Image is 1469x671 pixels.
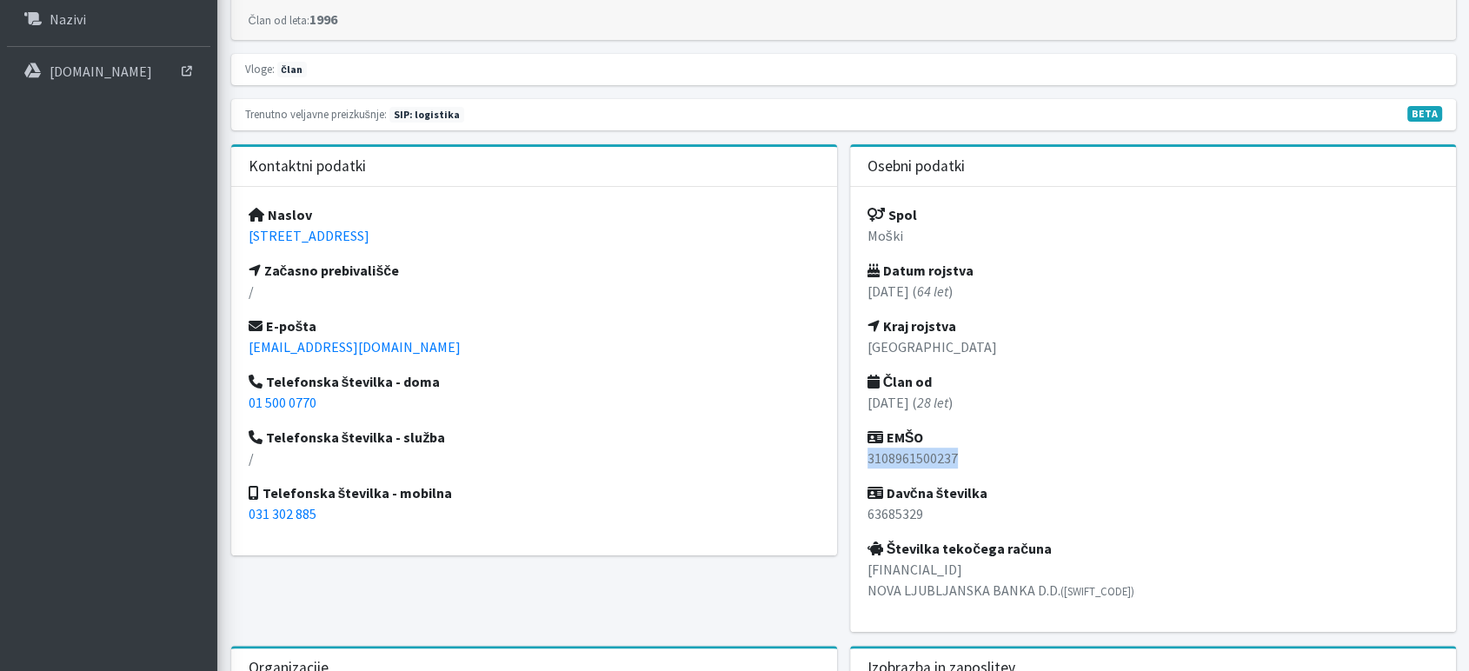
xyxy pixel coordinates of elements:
strong: Datum rojstva [867,262,974,279]
strong: Član od [867,373,933,390]
p: Moški [867,225,1439,246]
strong: Kraj rojstva [867,317,956,335]
p: [DOMAIN_NAME] [50,63,152,80]
p: 63685329 [867,503,1439,524]
a: Nazivi [7,2,210,37]
small: ([SWIFT_CODE]) [1060,584,1134,598]
p: [FINANCIAL_ID] NOVA LJUBLJANSKA BANKA D.D. [867,559,1439,601]
p: [GEOGRAPHIC_DATA] [867,336,1439,357]
strong: Telefonska številka - mobilna [249,484,453,502]
strong: Davčna številka [867,484,988,502]
p: Nazivi [50,10,86,28]
strong: Številka tekočega računa [867,540,1052,557]
a: [STREET_ADDRESS] [249,227,369,244]
h3: Kontaktni podatki [249,157,366,176]
span: V fazi razvoja [1407,106,1442,122]
strong: EMŠO [867,429,924,446]
p: [DATE] ( ) [867,281,1439,302]
span: Naslednja preizkušnja: jesen 2026 [389,107,464,123]
p: 3108961500237 [867,448,1439,468]
strong: Telefonska številka - služba [249,429,446,446]
small: Trenutno veljavne preizkušnje: [245,107,387,121]
span: član [277,62,307,77]
em: 64 let [917,282,948,300]
a: [EMAIL_ADDRESS][DOMAIN_NAME] [249,338,461,355]
em: 28 let [917,394,948,411]
a: 01 500 0770 [249,394,316,411]
p: [DATE] ( ) [867,392,1439,413]
p: / [249,281,820,302]
small: Vloge: [245,62,275,76]
small: Član od leta: [249,13,309,27]
p: / [249,448,820,468]
a: [DOMAIN_NAME] [7,54,210,89]
strong: Spol [867,206,917,223]
strong: Naslov [249,206,312,223]
strong: Začasno prebivališče [249,262,400,279]
a: 031 302 885 [249,505,316,522]
strong: 1996 [249,10,337,28]
h3: Osebni podatki [867,157,965,176]
strong: E-pošta [249,317,317,335]
strong: Telefonska številka - doma [249,373,441,390]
